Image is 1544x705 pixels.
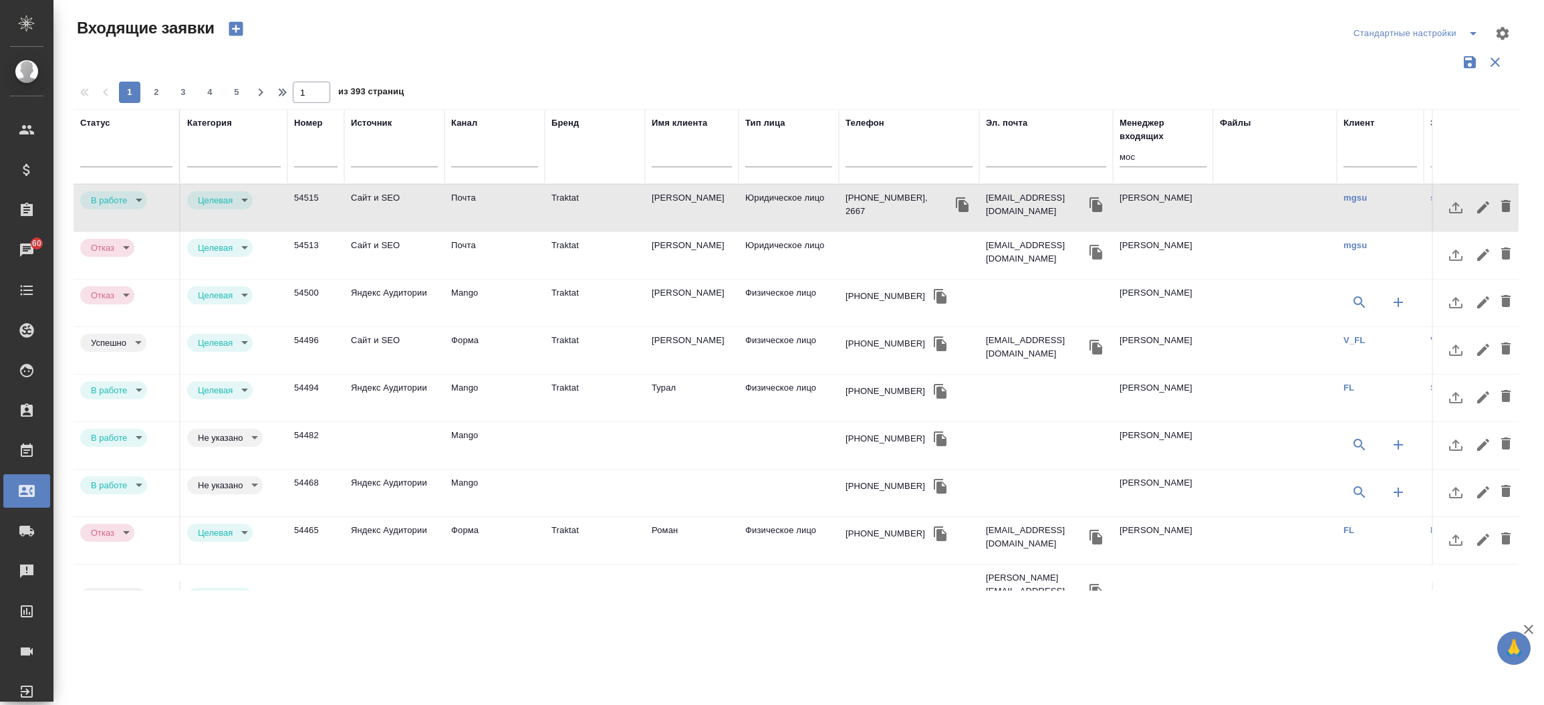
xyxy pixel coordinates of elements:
div: В работе [80,334,146,352]
button: Скопировать [1086,337,1106,357]
span: 5 [226,86,247,99]
td: Турал [645,375,739,421]
button: Привязать к существующему заказу [1430,286,1462,318]
button: 5 [226,82,247,103]
td: [PERSON_NAME] [1113,581,1213,628]
button: Не указано [194,480,247,491]
td: 54423 [287,581,344,628]
td: Traktat [545,517,645,564]
div: [PHONE_NUMBER], 2667 [846,191,947,218]
td: Сайт и SEO [344,327,444,374]
td: 54500 [287,280,344,326]
div: В работе [187,334,253,352]
span: 2 [146,86,167,99]
td: [PERSON_NAME] [1113,185,1213,231]
td: [PERSON_NAME] [645,232,739,279]
td: [PERSON_NAME] [1113,280,1213,326]
button: Редактировать [1472,286,1495,318]
td: Роман [645,517,739,564]
button: Не указано [194,432,247,443]
td: Mango [444,470,545,516]
div: В работе [187,381,253,399]
button: Отказ [87,527,118,538]
div: В работе [80,191,147,209]
a: 60 [3,233,50,267]
p: [EMAIL_ADDRESS][DOMAIN_NAME] [986,524,1086,550]
div: В работе [80,239,134,257]
button: Редактировать [1472,524,1495,556]
div: Категория [187,116,232,130]
button: Редактировать [1472,334,1495,366]
td: Физическое лицо [739,327,839,374]
button: Скопировать [1086,195,1106,215]
button: Привязать к существующему заказу [1430,429,1462,461]
a: FL [1343,383,1354,393]
div: В работе [80,286,134,304]
td: [PERSON_NAME] [645,280,739,326]
td: Traktat [545,185,645,231]
div: [PHONE_NUMBER] [846,385,925,398]
div: В работе [187,239,253,257]
td: [PERSON_NAME] [1113,327,1213,374]
td: Яндекс Аудитории [344,375,444,421]
td: Физическое лицо [739,581,839,628]
button: 3 [172,82,194,103]
div: В работе [187,286,253,304]
button: Удалить [1495,429,1517,461]
td: Форма [444,327,545,374]
td: [PERSON_NAME] [645,185,739,231]
div: [PHONE_NUMBER] [846,337,925,350]
div: В работе [80,429,147,447]
button: Скопировать [930,524,950,544]
div: В работе [80,476,147,494]
td: Сайт и SEO [344,232,444,279]
button: Целевая [194,337,237,348]
button: Скопировать [930,429,950,449]
button: Целевая [194,385,237,396]
span: 3 [172,86,194,99]
td: Сайт и SEO [344,581,444,628]
button: Скопировать [952,195,973,215]
span: Настроить таблицу [1487,17,1519,49]
button: Редактировать [1472,588,1495,620]
button: Редактировать [1472,191,1495,223]
div: Номер [294,116,323,130]
button: Целевая [194,527,237,538]
button: 4 [199,82,221,103]
button: Целевая [194,195,237,206]
p: [EMAIL_ADDRESS][DOMAIN_NAME] [986,334,1086,361]
button: Удалить [1495,286,1517,318]
td: 54468 [287,470,344,516]
p: [EMAIL_ADDRESS][DOMAIN_NAME] [986,191,1086,218]
span: 4 [199,86,221,99]
td: Mango [444,375,545,421]
td: Сайт и SEO [344,185,444,231]
td: Физическое лицо [739,517,839,564]
td: [PERSON_NAME] [645,327,739,374]
p: [PERSON_NAME][EMAIL_ADDRESS][DOMAIN_NAME] [986,571,1086,611]
button: Загрузить файл [1440,381,1472,413]
div: [PHONE_NUMBER] [846,290,925,303]
td: Mango [444,422,545,469]
div: Канал [451,116,477,130]
div: Эл. почта [986,116,1027,130]
td: Traktat [545,375,645,421]
td: Яндекс Аудитории [344,280,444,326]
button: Удалить [1495,476,1517,508]
div: Телефон [846,116,884,130]
a: FL [1343,589,1354,599]
td: 54465 [287,517,344,564]
td: Юридическое лицо [739,185,839,231]
div: В работе [187,429,263,447]
div: Файлы [1220,116,1251,130]
div: Источник [351,116,392,130]
button: Скопировать [930,588,950,608]
button: Создать клиента [1382,476,1414,508]
a: SM_FL-4640 [1430,589,1482,599]
td: [PERSON_NAME] [1113,422,1213,469]
td: Traktat [545,232,645,279]
td: Яндекс Аудитории [344,470,444,516]
a: mgsu [1343,193,1367,203]
button: Удалить [1495,524,1517,556]
div: Статус [80,116,110,130]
